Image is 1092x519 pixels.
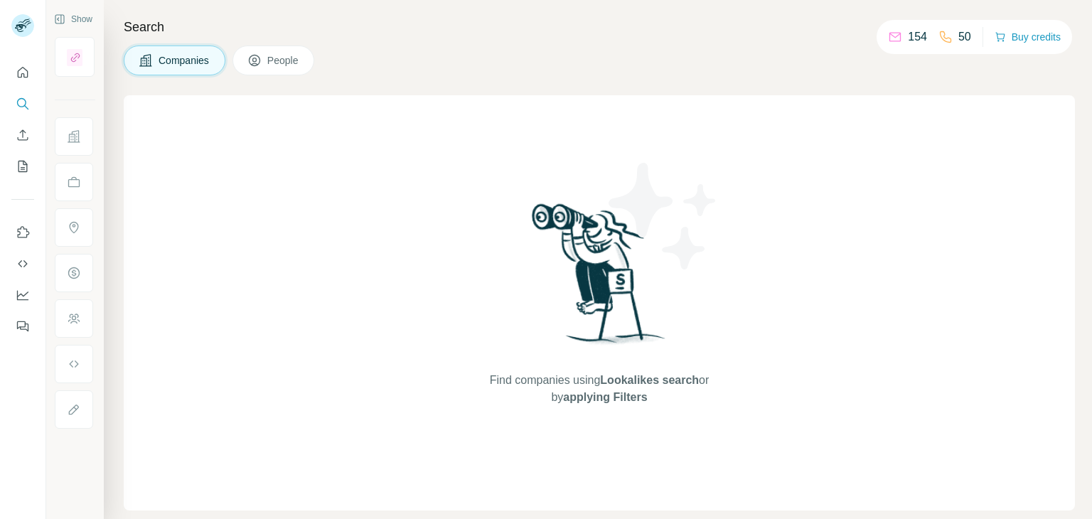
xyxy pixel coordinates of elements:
button: Buy credits [995,27,1061,47]
button: My lists [11,154,34,179]
p: 50 [958,28,971,46]
button: Use Surfe API [11,251,34,277]
span: applying Filters [563,391,647,403]
button: Quick start [11,60,34,85]
button: Enrich CSV [11,122,34,148]
button: Feedback [11,314,34,339]
img: Surfe Illustration - Stars [599,152,727,280]
button: Dashboard [11,282,34,308]
span: People [267,53,300,68]
p: 154 [908,28,927,46]
button: Search [11,91,34,117]
span: Lookalikes search [600,374,699,386]
button: Show [44,9,102,30]
img: Surfe Illustration - Woman searching with binoculars [525,200,673,358]
h4: Search [124,17,1075,37]
span: Companies [159,53,210,68]
span: Find companies using or by [486,372,713,406]
button: Use Surfe on LinkedIn [11,220,34,245]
